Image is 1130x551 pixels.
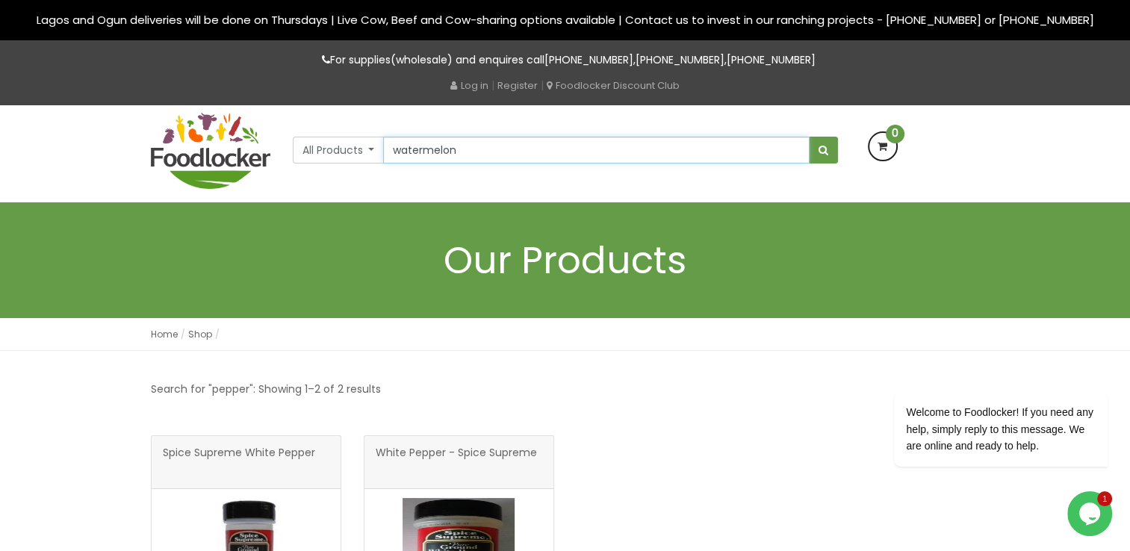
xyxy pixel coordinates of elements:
a: Shop [188,328,212,340]
a: [PHONE_NUMBER] [727,52,816,67]
h1: Our Products [151,240,980,281]
button: All Products [293,137,385,164]
span: Lagos and Ogun deliveries will be done on Thursdays | Live Cow, Beef and Cow-sharing options avai... [37,12,1094,28]
input: Search our variety of products [383,137,809,164]
a: Foodlocker Discount Club [547,78,680,93]
span: 0 [886,125,904,143]
a: Register [497,78,538,93]
a: [PHONE_NUMBER] [544,52,633,67]
p: For supplies(wholesale) and enquires call , , [151,52,980,69]
iframe: chat widget [846,257,1115,484]
span: Spice Supreme White Pepper [163,447,315,477]
a: Log in [450,78,488,93]
p: Search for "pepper": Showing 1–2 of 2 results [151,381,381,398]
a: [PHONE_NUMBER] [636,52,724,67]
iframe: chat widget [1067,491,1115,536]
img: FoodLocker [151,113,270,189]
a: Home [151,328,178,340]
span: | [491,78,494,93]
span: White Pepper - Spice Supreme [376,447,537,477]
span: | [541,78,544,93]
